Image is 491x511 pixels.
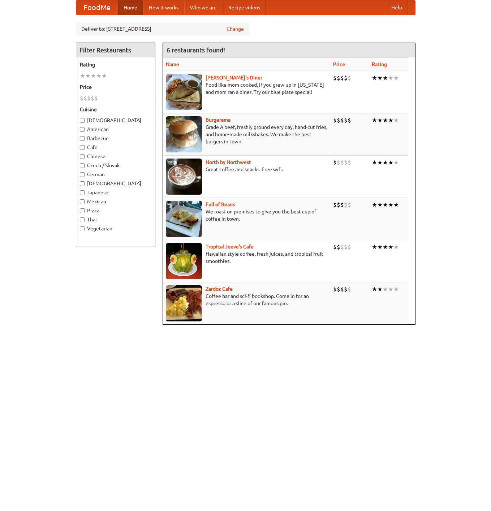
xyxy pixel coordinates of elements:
[80,198,151,205] label: Mexican
[206,117,231,123] b: Burgerama
[393,201,399,209] li: ★
[80,61,151,68] h5: Rating
[344,74,348,82] li: $
[372,74,377,82] li: ★
[96,72,102,80] li: ★
[80,207,151,214] label: Pizza
[388,116,393,124] li: ★
[372,159,377,166] li: ★
[80,226,85,231] input: Vegetarian
[344,201,348,209] li: $
[166,74,202,110] img: sallys.jpg
[393,159,399,166] li: ★
[166,208,327,222] p: We roast on premises to give you the best cup of coffee in town.
[377,74,383,82] li: ★
[80,72,85,80] li: ★
[333,61,345,67] a: Price
[80,117,151,124] label: [DEMOGRAPHIC_DATA]
[166,61,179,67] a: Name
[80,94,83,102] li: $
[91,94,94,102] li: $
[348,285,351,293] li: $
[76,0,118,15] a: FoodMe
[80,163,85,168] input: Czech / Slovak
[372,61,387,67] a: Rating
[206,244,254,250] a: Tropical Jeeve's Cafe
[383,74,388,82] li: ★
[166,250,327,265] p: Hawaiian style coffee, fresh juices, and tropical fruit smoothies.
[80,145,85,150] input: Cafe
[337,243,340,251] li: $
[388,285,393,293] li: ★
[337,285,340,293] li: $
[372,285,377,293] li: ★
[206,75,262,81] a: [PERSON_NAME]'s Diner
[333,74,337,82] li: $
[333,116,337,124] li: $
[348,243,351,251] li: $
[80,180,151,187] label: [DEMOGRAPHIC_DATA]
[340,201,344,209] li: $
[83,94,87,102] li: $
[348,159,351,166] li: $
[206,202,235,207] a: Full of Beans
[80,162,151,169] label: Czech / Slovak
[80,136,85,141] input: Barbecue
[80,216,151,223] label: Thai
[344,116,348,124] li: $
[333,159,337,166] li: $
[80,106,151,113] h5: Cuisine
[118,0,143,15] a: Home
[80,189,151,196] label: Japanese
[80,181,85,186] input: [DEMOGRAPHIC_DATA]
[377,285,383,293] li: ★
[340,285,344,293] li: $
[143,0,184,15] a: How it works
[344,243,348,251] li: $
[166,285,202,321] img: zardoz.jpg
[206,286,233,292] a: Zardoz Cafe
[80,225,151,232] label: Vegetarian
[340,159,344,166] li: $
[166,81,327,96] p: Food like mom cooked, if you grew up in [US_STATE] and mom ran a diner. Try our blue plate special!
[166,124,327,145] p: Grade A beef, freshly ground every day, hand-cut fries, and home-made milkshakes. We make the bes...
[80,171,151,178] label: German
[80,144,151,151] label: Cafe
[227,25,244,33] a: Change
[383,243,388,251] li: ★
[223,0,266,15] a: Recipe videos
[344,159,348,166] li: $
[80,172,85,177] input: German
[388,201,393,209] li: ★
[383,159,388,166] li: ★
[372,243,377,251] li: ★
[166,243,202,279] img: jeeves.jpg
[333,285,337,293] li: $
[393,116,399,124] li: ★
[388,243,393,251] li: ★
[102,72,107,80] li: ★
[340,243,344,251] li: $
[80,208,85,213] input: Pizza
[80,190,85,195] input: Japanese
[206,159,251,165] a: North by Northwest
[94,94,98,102] li: $
[80,153,151,160] label: Chinese
[377,201,383,209] li: ★
[166,293,327,307] p: Coffee bar and sci-fi bookshop. Come in for an espresso or a slice of our famous pie.
[372,116,377,124] li: ★
[166,116,202,152] img: burgerama.jpg
[393,243,399,251] li: ★
[344,285,348,293] li: $
[80,217,85,222] input: Thai
[80,199,85,204] input: Mexican
[166,201,202,237] img: beans.jpg
[348,74,351,82] li: $
[166,166,327,173] p: Great coffee and snacks. Free wifi.
[383,201,388,209] li: ★
[80,154,85,159] input: Chinese
[337,116,340,124] li: $
[337,74,340,82] li: $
